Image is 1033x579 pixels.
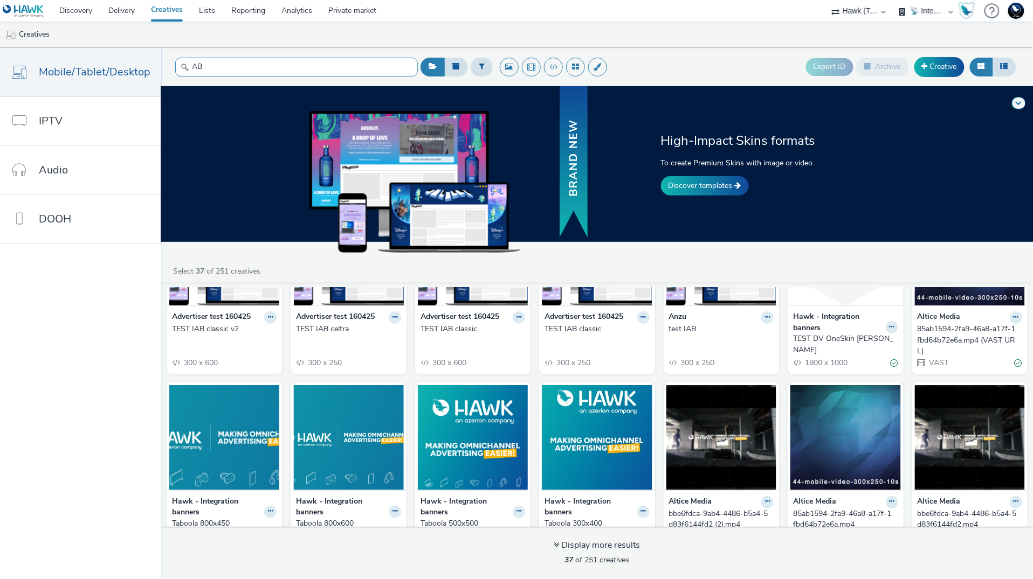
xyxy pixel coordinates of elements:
[970,58,993,76] button: Grid
[565,555,574,565] strong: 37
[545,518,649,529] a: Taboola 300x400
[421,496,510,518] strong: Hawk - Integration banners
[669,496,712,508] strong: Altice Media
[293,385,403,490] img: Taboola 800x600 visual
[554,539,641,552] div: Display more results
[421,518,525,529] a: Taboola 500x500
[296,496,385,518] strong: Hawk - Integration banners
[959,2,979,19] a: Hawk Academy
[196,266,204,276] strong: 37
[661,157,873,169] p: To create Premium Skins with image or video.
[790,385,900,490] img: 85ab1594-2fa9-46a8-a17f-1fbd64b72e6a.mp4 visual
[557,85,590,240] img: banner with new text
[918,324,1018,357] div: 85ab1594-2fa9-46a8-a17f-1fbd64b72e6a.mp4 (VAST URL)
[918,496,961,508] strong: Altice Media
[431,358,466,368] span: 300 x 600
[680,358,715,368] span: 300 x 250
[669,324,774,334] a: test IAB
[39,64,150,80] span: Mobile/Tablet/Desktop
[959,2,975,19] img: Hawk Academy
[296,324,396,334] div: TEST IAB celtra
[296,518,396,529] div: Taboola 800x600
[183,358,218,368] span: 300 x 600
[928,358,949,368] span: VAST
[175,58,418,76] input: Search...
[172,518,277,529] a: Taboola 800x450
[545,324,649,334] a: TEST IAB classic
[1008,3,1024,19] img: Support Hawk
[891,358,898,369] div: Valid
[169,385,279,490] img: Taboola 800x450 visual
[918,311,961,324] strong: Altice Media
[1015,358,1022,369] div: Valid
[5,30,16,40] img: mobile
[39,162,68,178] span: Audio
[793,311,883,333] strong: Hawk - Integration banners
[793,496,836,508] strong: Altice Media
[666,385,776,490] img: bbe6fdca-9ab4-4486-b5a4-5d83f6144fd2 (2).mp4 visual
[545,324,645,334] div: TEST IAB classic
[307,358,342,368] span: 300 x 250
[296,324,401,334] a: TEST IAB celtra
[421,324,525,334] a: TEST IAB classic
[918,324,1022,357] a: 85ab1594-2fa9-46a8-a17f-1fbd64b72e6a.mp4 (VAST URL)
[555,358,590,368] span: 300 x 250
[661,176,749,196] a: Discover templates
[542,385,652,490] img: Taboola 300x400 visual
[421,324,521,334] div: TEST IAB classic
[804,358,848,368] span: 1800 x 1000
[172,266,265,276] a: Select of 251 creatives
[669,508,769,531] div: bbe6fdca-9ab4-4486-b5a4-5d83f6144fd2 (2).mp4
[793,333,898,355] a: TEST DV OneSkin [PERSON_NAME]
[172,518,272,529] div: Taboola 800x450
[565,555,630,565] span: of 251 creatives
[172,311,251,324] strong: Advertiser test 160425
[545,518,645,529] div: Taboola 300x400
[918,508,1022,531] a: bbe6fdca-9ab4-4486-b5a4-5d83f6144fd2.mp4
[3,4,44,18] img: undefined Logo
[421,311,499,324] strong: Advertiser test 160425
[669,324,769,334] div: test IAB
[418,385,528,490] img: Taboola 500x500 visual
[793,508,898,531] a: 85ab1594-2fa9-46a8-a17f-1fbd64b72e6a.mp4
[545,496,634,518] strong: Hawk - Integration banners
[296,518,401,529] a: Taboola 800x600
[172,324,272,334] div: TEST IAB classic v2
[309,111,520,252] img: example of skins on dekstop, tablet and mobile devices
[172,496,261,518] strong: Hawk - Integration banners
[993,58,1016,76] button: Table
[669,508,774,531] a: bbe6fdca-9ab4-4486-b5a4-5d83f6144fd2 (2).mp4
[856,58,909,76] button: Archive
[421,518,521,529] div: Taboola 500x500
[806,58,853,75] button: Export ID
[914,57,965,76] a: Creative
[669,311,687,324] strong: Anzu
[915,385,1025,490] img: bbe6fdca-9ab4-4486-b5a4-5d83f6144fd2.mp4 visual
[545,311,623,324] strong: Advertiser test 160425
[793,333,893,355] div: TEST DV OneSkin [PERSON_NAME]
[172,324,277,334] a: TEST IAB classic v2
[918,508,1018,531] div: bbe6fdca-9ab4-4486-b5a4-5d83f6144fd2.mp4
[39,211,71,227] span: DOOH
[39,113,63,129] span: IPTV
[793,508,893,531] div: 85ab1594-2fa9-46a8-a17f-1fbd64b72e6a.mp4
[296,311,375,324] strong: Advertiser test 160425
[661,132,873,149] h2: High-Impact Skins formats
